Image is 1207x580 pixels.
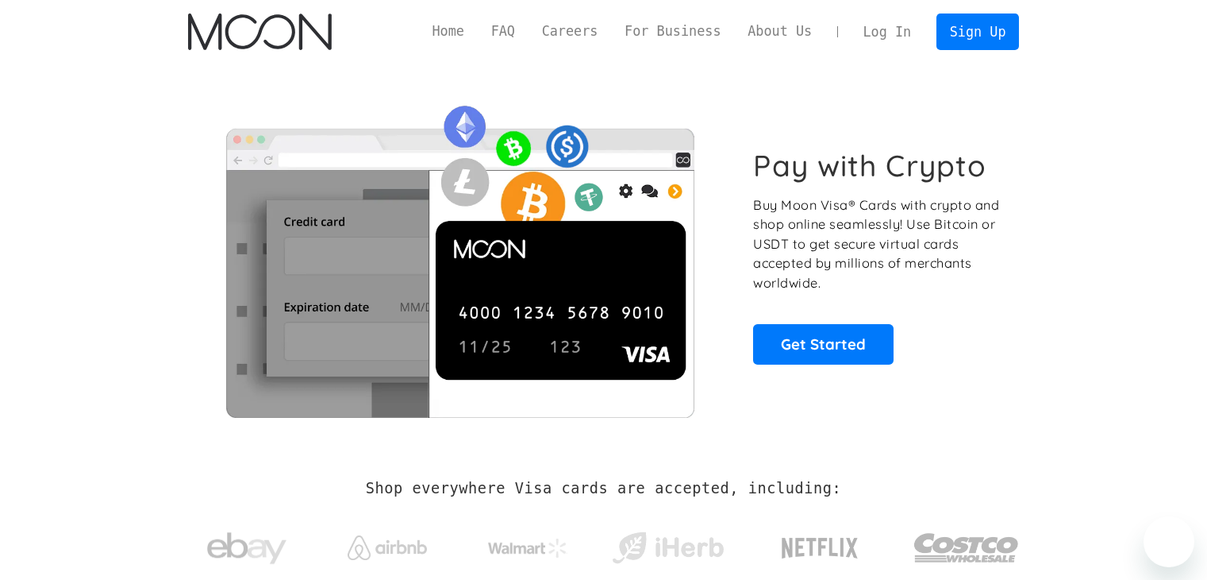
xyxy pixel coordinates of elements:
a: Walmart [468,523,586,566]
a: Home [419,21,478,41]
img: Moon Cards let you spend your crypto anywhere Visa is accepted. [188,95,732,417]
h1: Pay with Crypto [753,148,986,184]
a: Netflix [749,512,891,576]
iframe: Кнопка запуска окна обмена сообщениями [1144,516,1194,567]
img: Netflix [780,528,859,568]
a: Sign Up [936,14,1019,49]
a: For Business [611,21,734,41]
img: iHerb [609,528,727,569]
img: Moon Logo [188,14,332,50]
img: Walmart [488,539,567,558]
p: Buy Moon Visa® Cards with crypto and shop online seamlessly! Use Bitcoin or USDT to get secure vi... [753,195,1001,293]
a: About Us [734,21,825,41]
img: ebay [207,524,286,574]
a: home [188,14,332,50]
a: Log In [850,14,924,49]
h2: Shop everywhere Visa cards are accepted, including: [366,480,841,497]
a: Careers [529,21,611,41]
a: iHerb [609,512,727,577]
img: Costco [913,518,1020,578]
a: Get Started [753,324,894,364]
a: FAQ [478,21,529,41]
img: Airbnb [348,536,427,560]
a: Airbnb [328,520,446,568]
